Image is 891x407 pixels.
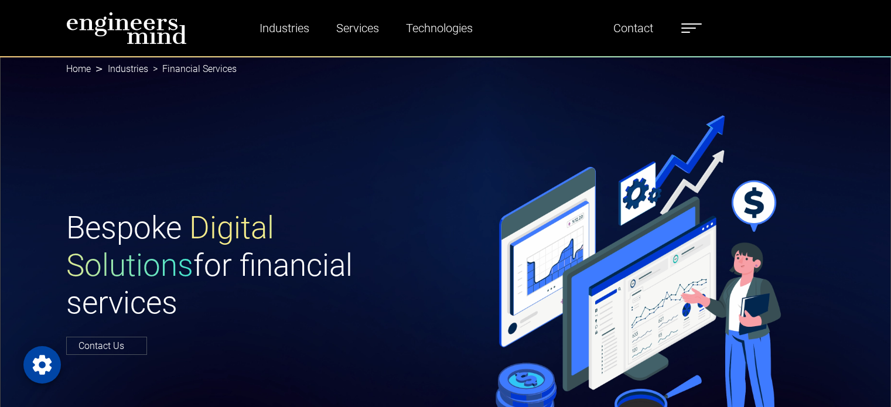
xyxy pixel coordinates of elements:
[66,63,91,74] a: Home
[66,337,147,355] a: Contact Us
[401,15,477,42] a: Technologies
[66,56,825,82] nav: breadcrumb
[255,15,314,42] a: Industries
[148,62,237,76] li: Financial Services
[108,63,148,74] a: Industries
[66,210,439,322] h1: Bespoke for financial services
[609,15,658,42] a: Contact
[332,15,384,42] a: Services
[66,210,274,283] span: Digital Solutions
[66,12,187,45] img: logo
